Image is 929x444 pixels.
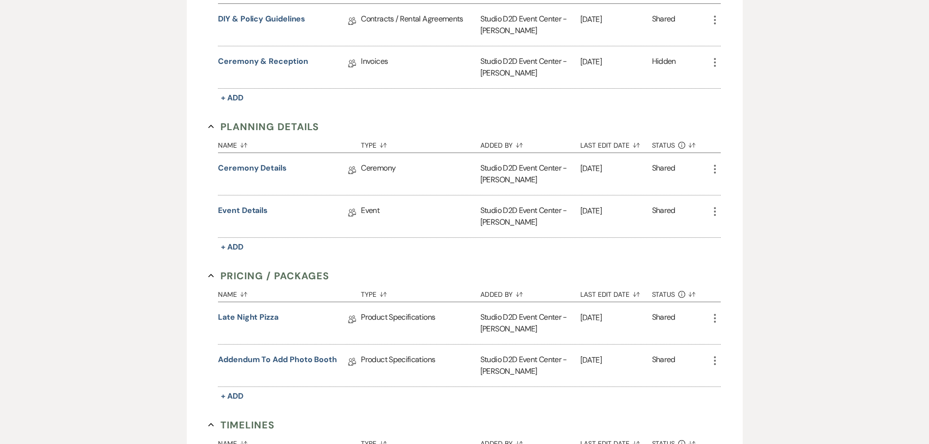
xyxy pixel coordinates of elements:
div: Ceremony [361,153,480,195]
button: Last Edit Date [580,134,652,153]
button: Added By [480,283,580,302]
span: Status [652,291,675,298]
button: + Add [218,240,246,254]
a: Ceremony Details [218,162,287,177]
div: Shared [652,354,675,377]
div: Studio D2D Event Center - [PERSON_NAME] [480,195,580,237]
a: Ceremony & Reception [218,56,308,71]
p: [DATE] [580,56,652,68]
button: Name [218,283,361,302]
button: Timelines [208,418,275,432]
span: + Add [221,391,243,401]
p: [DATE] [580,205,652,217]
a: Addendum to Add Photo Booth [218,354,337,369]
div: Shared [652,162,675,186]
button: Name [218,134,361,153]
button: + Add [218,389,246,403]
button: Last Edit Date [580,283,652,302]
button: Planning Details [208,119,319,134]
div: Contracts / Rental Agreements [361,4,480,46]
div: Hidden [652,56,676,79]
div: Event [361,195,480,237]
button: Status [652,283,709,302]
button: Type [361,134,480,153]
span: Status [652,142,675,149]
div: Studio D2D Event Center - [PERSON_NAME] [480,153,580,195]
div: Shared [652,311,675,335]
p: [DATE] [580,162,652,175]
div: Product Specifications [361,302,480,344]
button: Type [361,283,480,302]
a: DIY & Policy Guidelines [218,13,305,28]
div: Studio D2D Event Center - [PERSON_NAME] [480,46,580,88]
div: Invoices [361,46,480,88]
a: Event Details [218,205,268,220]
button: Status [652,134,709,153]
div: Studio D2D Event Center - [PERSON_NAME] [480,4,580,46]
button: Pricing / Packages [208,269,329,283]
a: Late Night Pizza [218,311,278,327]
span: + Add [221,242,243,252]
span: + Add [221,93,243,103]
button: Added By [480,134,580,153]
div: Shared [652,205,675,228]
div: Shared [652,13,675,37]
button: + Add [218,91,246,105]
div: Studio D2D Event Center - [PERSON_NAME] [480,302,580,344]
div: Product Specifications [361,345,480,386]
p: [DATE] [580,13,652,26]
p: [DATE] [580,311,652,324]
div: Studio D2D Event Center - [PERSON_NAME] [480,345,580,386]
p: [DATE] [580,354,652,367]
